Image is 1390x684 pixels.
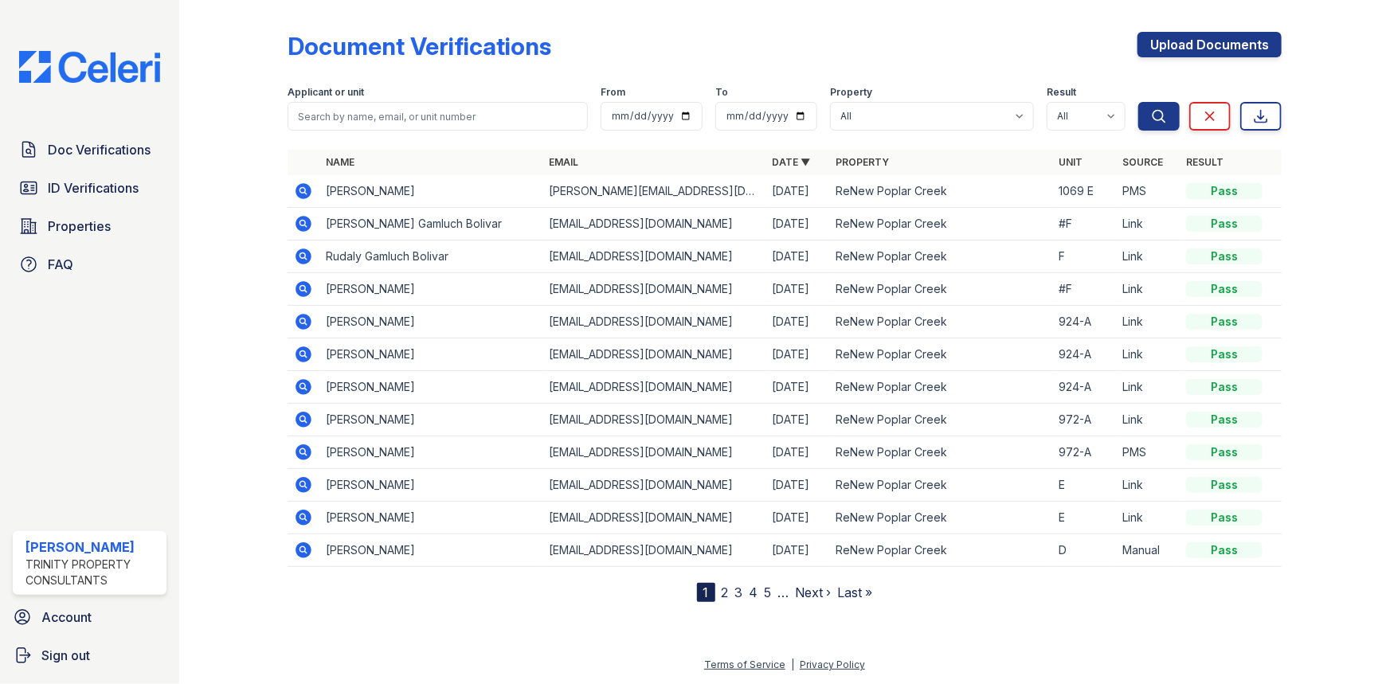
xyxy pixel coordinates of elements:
[13,210,166,242] a: Properties
[41,646,90,665] span: Sign out
[1052,273,1116,306] td: #F
[838,584,873,600] a: Last »
[765,306,829,338] td: [DATE]
[765,584,772,600] a: 5
[1116,534,1180,567] td: Manual
[830,86,872,99] label: Property
[1186,412,1263,428] div: Pass
[1186,477,1263,493] div: Pass
[1052,534,1116,567] td: D
[765,240,829,273] td: [DATE]
[601,86,625,99] label: From
[796,584,832,600] a: Next ›
[1052,240,1116,273] td: F
[1052,404,1116,436] td: 972-A
[1186,281,1263,297] div: Pass
[13,134,166,166] a: Doc Verifications
[704,659,785,670] a: Terms of Service
[778,583,789,602] span: …
[1186,314,1263,330] div: Pass
[715,86,728,99] label: To
[735,584,743,600] a: 3
[836,156,889,168] a: Property
[1186,183,1263,199] div: Pass
[829,306,1052,338] td: ReNew Poplar Creek
[829,338,1052,371] td: ReNew Poplar Creek
[722,584,729,600] a: 2
[1186,156,1224,168] a: Result
[772,156,810,168] a: Date ▼
[765,273,829,306] td: [DATE]
[1137,32,1282,57] a: Upload Documents
[1059,156,1083,168] a: Unit
[319,273,542,306] td: [PERSON_NAME]
[542,534,765,567] td: [EMAIL_ADDRESS][DOMAIN_NAME]
[829,371,1052,404] td: ReNew Poplar Creek
[1052,371,1116,404] td: 924-A
[319,175,542,208] td: [PERSON_NAME]
[765,208,829,240] td: [DATE]
[41,608,92,627] span: Account
[1052,175,1116,208] td: 1069 E
[542,371,765,404] td: [EMAIL_ADDRESS][DOMAIN_NAME]
[1116,240,1180,273] td: Link
[542,469,765,502] td: [EMAIL_ADDRESS][DOMAIN_NAME]
[1122,156,1163,168] a: Source
[765,534,829,567] td: [DATE]
[326,156,354,168] a: Name
[765,404,829,436] td: [DATE]
[1116,338,1180,371] td: Link
[13,172,166,204] a: ID Verifications
[542,208,765,240] td: [EMAIL_ADDRESS][DOMAIN_NAME]
[1116,175,1180,208] td: PMS
[829,436,1052,469] td: ReNew Poplar Creek
[319,534,542,567] td: [PERSON_NAME]
[13,248,166,280] a: FAQ
[542,240,765,273] td: [EMAIL_ADDRESS][DOMAIN_NAME]
[1186,510,1263,526] div: Pass
[1186,379,1263,395] div: Pass
[829,208,1052,240] td: ReNew Poplar Creek
[288,86,364,99] label: Applicant or unit
[829,534,1052,567] td: ReNew Poplar Creek
[765,436,829,469] td: [DATE]
[697,583,715,602] div: 1
[6,639,173,671] a: Sign out
[1186,542,1263,558] div: Pass
[765,502,829,534] td: [DATE]
[1052,436,1116,469] td: 972-A
[1052,338,1116,371] td: 924-A
[829,404,1052,436] td: ReNew Poplar Creek
[319,208,542,240] td: [PERSON_NAME] Gamluch Bolivar
[542,175,765,208] td: [PERSON_NAME][EMAIL_ADDRESS][DOMAIN_NAME]
[319,469,542,502] td: [PERSON_NAME]
[319,436,542,469] td: [PERSON_NAME]
[319,240,542,273] td: Rudaly Gamluch Bolivar
[1052,469,1116,502] td: E
[1052,502,1116,534] td: E
[829,469,1052,502] td: ReNew Poplar Creek
[542,404,765,436] td: [EMAIL_ADDRESS][DOMAIN_NAME]
[48,140,151,159] span: Doc Verifications
[48,178,139,197] span: ID Verifications
[1116,306,1180,338] td: Link
[319,502,542,534] td: [PERSON_NAME]
[288,102,588,131] input: Search by name, email, or unit number
[791,659,794,670] div: |
[750,584,758,600] a: 4
[1186,346,1263,362] div: Pass
[765,371,829,404] td: [DATE]
[1116,208,1180,240] td: Link
[1116,273,1180,306] td: Link
[765,338,829,371] td: [DATE]
[25,557,160,588] div: Trinity Property Consultants
[542,502,765,534] td: [EMAIL_ADDRESS][DOMAIN_NAME]
[319,404,542,436] td: [PERSON_NAME]
[1116,469,1180,502] td: Link
[549,156,578,168] a: Email
[542,273,765,306] td: [EMAIL_ADDRESS][DOMAIN_NAME]
[6,51,173,83] img: CE_Logo_Blue-a8612792a0a2168367f1c8372b55b34899dd931a85d93a1a3d3e32e68fde9ad4.png
[48,217,111,236] span: Properties
[288,32,551,61] div: Document Verifications
[1186,444,1263,460] div: Pass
